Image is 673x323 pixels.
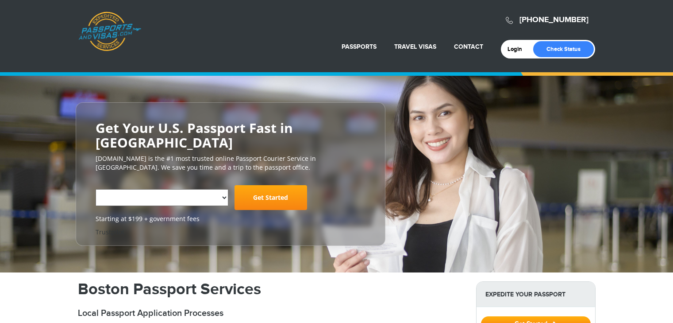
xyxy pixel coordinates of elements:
[533,41,594,57] a: Check Status
[477,282,595,307] strong: Expedite Your Passport
[78,12,141,51] a: Passports & [DOMAIN_NAME]
[96,214,365,223] span: Starting at $199 + government fees
[78,308,463,319] h2: Local Passport Application Processes
[96,121,365,150] h2: Get Your U.S. Passport Fast in [GEOGRAPHIC_DATA]
[508,46,528,53] a: Login
[454,43,483,51] a: Contact
[394,43,436,51] a: Travel Visas
[78,281,463,297] h1: Boston Passport Services
[342,43,377,51] a: Passports
[235,185,307,210] a: Get Started
[519,15,588,25] a: [PHONE_NUMBER]
[96,228,124,236] a: Trustpilot
[96,154,365,172] p: [DOMAIN_NAME] is the #1 most trusted online Passport Courier Service in [GEOGRAPHIC_DATA]. We sav...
